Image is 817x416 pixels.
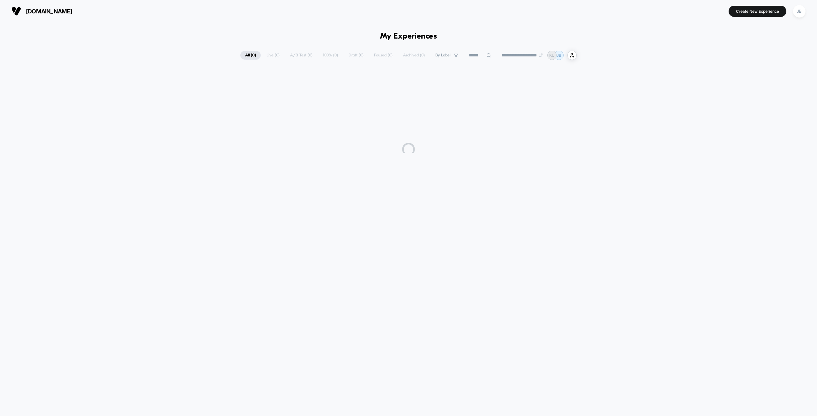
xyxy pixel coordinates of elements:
img: Visually logo [11,6,21,16]
img: end [539,53,543,57]
div: JB [793,5,806,18]
button: [DOMAIN_NAME] [10,6,74,16]
p: JB [557,53,561,58]
button: Create New Experience [729,6,786,17]
p: KU [549,53,555,58]
span: By Label [435,53,451,58]
span: [DOMAIN_NAME] [26,8,72,15]
button: JB [791,5,807,18]
span: All ( 0 ) [240,51,261,60]
h1: My Experiences [380,32,437,41]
